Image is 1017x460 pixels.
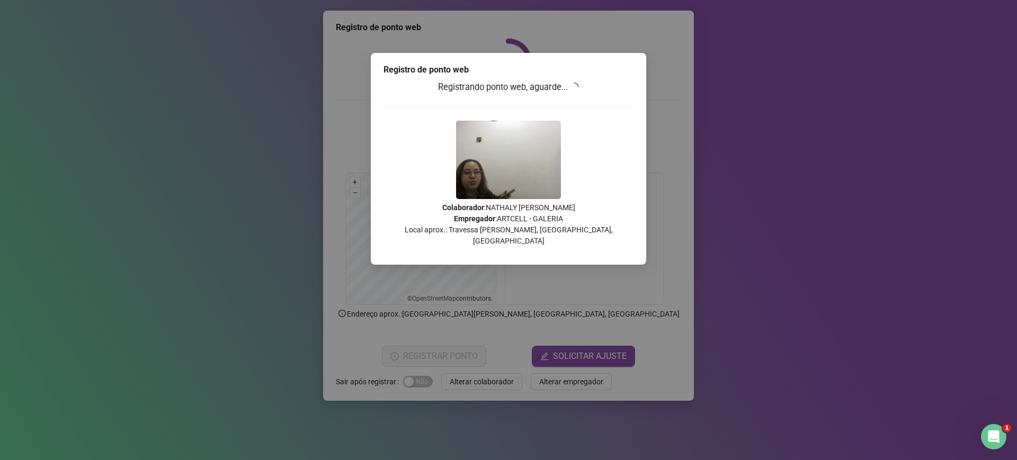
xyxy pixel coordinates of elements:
strong: Empregador [454,214,495,223]
iframe: Intercom live chat [981,424,1006,449]
p: : NATHALY [PERSON_NAME] : ARTCELL - GALERIA Local aprox.: Travessa [PERSON_NAME], [GEOGRAPHIC_DAT... [383,202,634,247]
h3: Registrando ponto web, aguarde... [383,80,634,94]
div: Registro de ponto web [383,64,634,76]
span: loading [570,82,579,92]
img: Z [456,121,561,199]
span: 1 [1003,424,1011,432]
strong: Colaborador [442,203,484,212]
